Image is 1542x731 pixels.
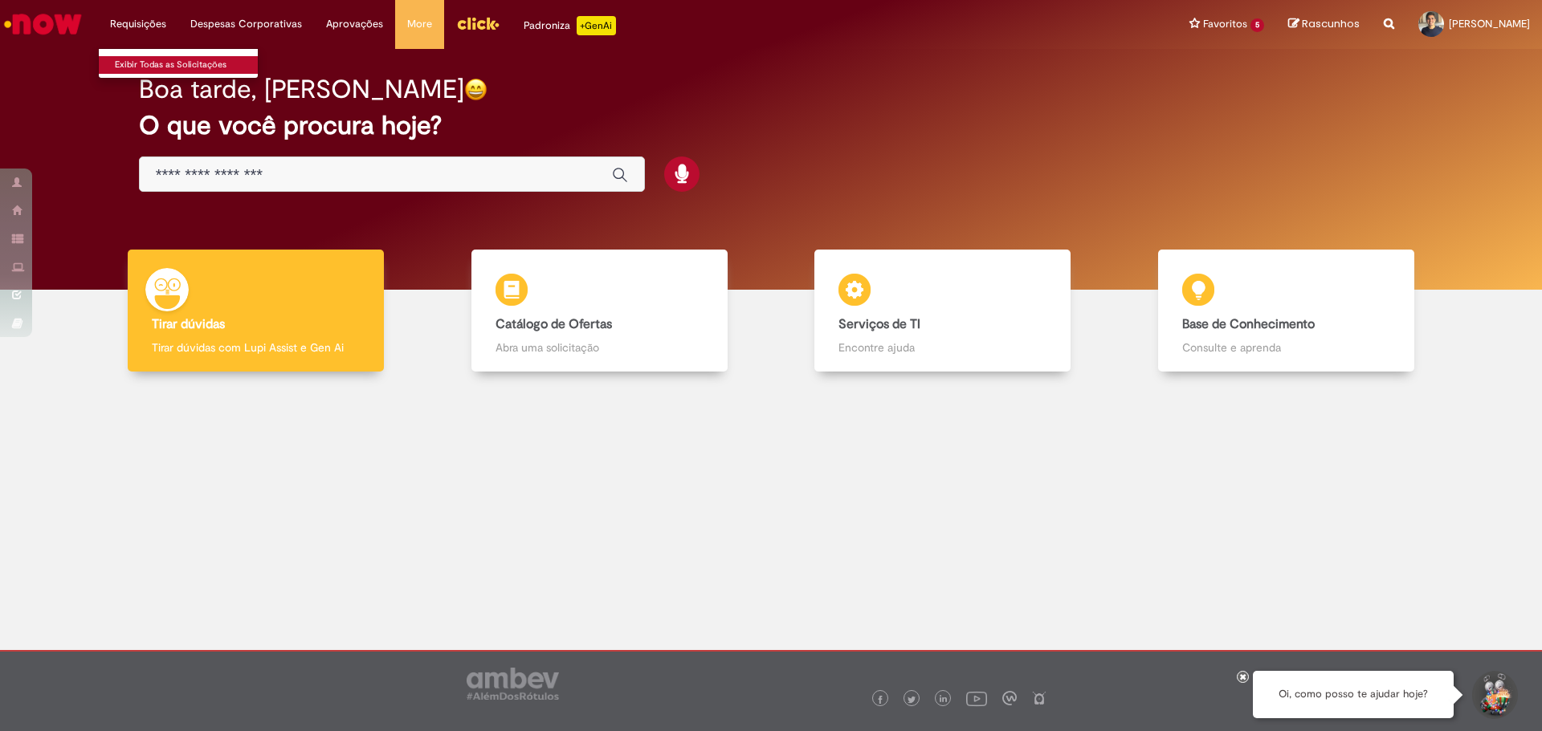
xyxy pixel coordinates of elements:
[496,339,704,355] p: Abra uma solicitação
[838,339,1046,355] p: Encontre ajuda
[190,16,302,32] span: Despesas Corporativas
[771,250,1115,372] a: Serviços de TI Encontre ajuda
[326,16,383,32] span: Aprovações
[1032,691,1046,705] img: logo_footer_naosei.png
[966,688,987,709] img: logo_footer_youtube.png
[1182,316,1315,332] b: Base de Conhecimento
[110,16,166,32] span: Requisições
[152,316,225,332] b: Tirar dúvidas
[1115,250,1458,372] a: Base de Conhecimento Consulte e aprenda
[496,316,612,332] b: Catálogo de Ofertas
[1302,16,1360,31] span: Rascunhos
[524,16,616,35] div: Padroniza
[1203,16,1247,32] span: Favoritos
[152,339,360,355] p: Tirar dúvidas com Lupi Assist e Gen Ai
[139,112,1404,140] h2: O que você procura hoje?
[84,250,428,372] a: Tirar dúvidas Tirar dúvidas com Lupi Assist e Gen Ai
[464,78,487,101] img: happy-face.png
[2,8,84,40] img: ServiceNow
[1470,671,1518,719] button: Iniciar Conversa de Suporte
[407,16,432,32] span: More
[1253,671,1454,718] div: Oi, como posso te ajudar hoje?
[838,316,920,332] b: Serviços de TI
[456,11,500,35] img: click_logo_yellow_360x200.png
[1002,691,1017,705] img: logo_footer_workplace.png
[940,695,948,705] img: logo_footer_linkedin.png
[139,75,464,104] h2: Boa tarde, [PERSON_NAME]
[1250,18,1264,32] span: 5
[1449,17,1530,30] span: [PERSON_NAME]
[1288,17,1360,32] a: Rascunhos
[428,250,772,372] a: Catálogo de Ofertas Abra uma solicitação
[1182,339,1390,355] p: Consulte e aprenda
[467,668,559,700] img: logo_footer_ambev_rotulo_gray.png
[98,48,259,79] ul: Requisições
[908,696,916,704] img: logo_footer_twitter.png
[577,16,616,35] p: +GenAi
[99,56,275,74] a: Exibir Todas as Solicitações
[876,696,884,704] img: logo_footer_facebook.png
